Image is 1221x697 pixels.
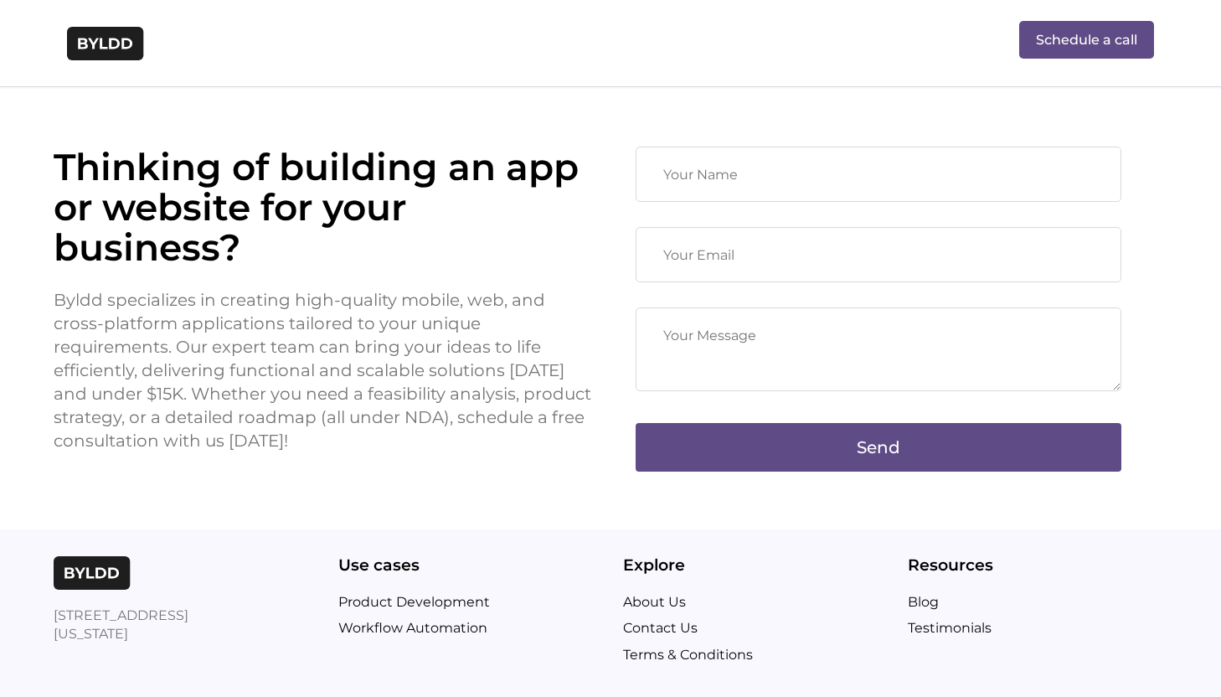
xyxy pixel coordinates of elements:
[636,423,1121,472] button: Send
[338,556,598,575] h3: Use cases
[54,288,598,452] p: Byldd specializes in creating high-quality mobile, web, and cross-platform applications tailored ...
[908,556,1167,575] h3: Resources
[54,147,598,267] h2: Thinking of building an app or website for your business?
[623,556,883,575] h3: Explore
[908,591,1167,613] a: Blog
[1019,21,1154,59] a: Schedule a call
[636,147,1121,202] input: Your Name
[54,607,221,643] p: [STREET_ADDRESS][US_STATE]
[338,591,598,613] a: Product Development
[623,591,883,613] a: About Us
[908,617,1167,639] a: Testimonials
[623,644,883,666] a: Terms & Conditions
[636,227,1121,282] input: Your Email
[623,617,883,639] a: Contact Us
[338,617,598,639] a: Workflow Automation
